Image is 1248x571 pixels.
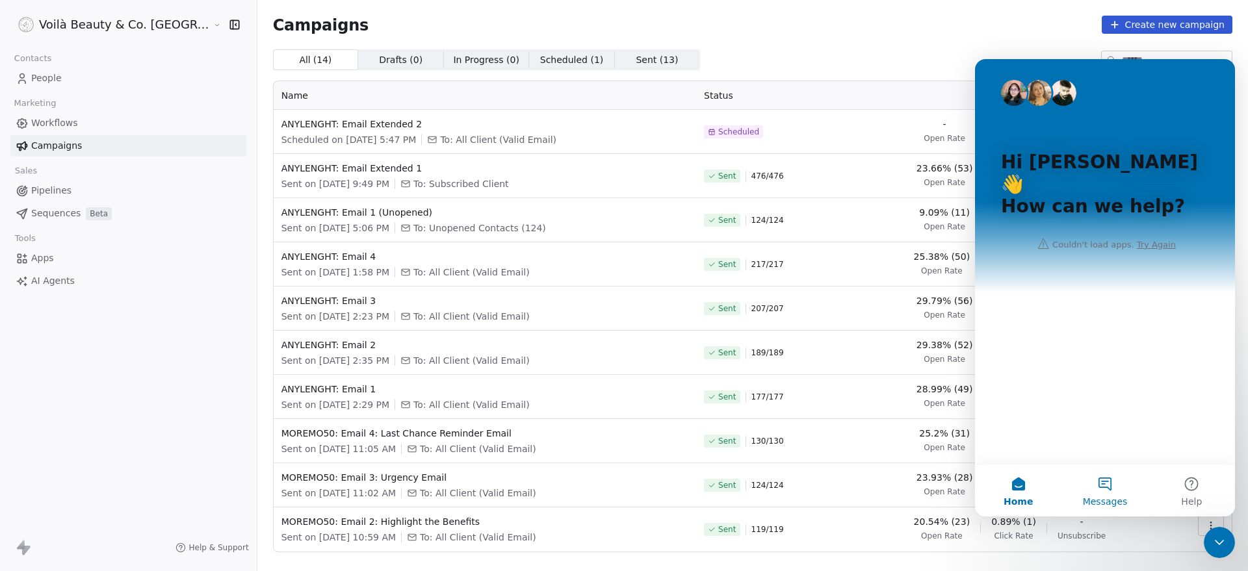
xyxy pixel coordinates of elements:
[281,354,389,367] span: Sent on [DATE] 2:35 PM
[718,436,736,446] span: Sent
[420,487,536,500] span: To: All Client (Valid Email)
[18,17,34,32] img: Voila_Beauty_And_Co_Logo.png
[413,310,530,323] span: To: All Client (Valid Email)
[413,266,530,279] span: To: All Client (Valid Email)
[751,436,784,446] span: 130 / 130
[943,118,946,131] span: -
[440,133,556,146] span: To: All Client (Valid Email)
[281,133,417,146] span: Scheduled on [DATE] 5:47 PM
[281,471,688,484] span: MOREMO50: Email 3: Urgency Email
[751,524,784,535] span: 119 / 119
[696,81,859,110] th: Status
[413,222,546,235] span: To: Unopened Contacts (124)
[1080,515,1084,528] span: -
[8,49,57,68] span: Contacts
[636,53,678,67] span: Sent ( 13 )
[281,222,389,235] span: Sent on [DATE] 5:06 PM
[281,118,688,131] span: ANYLENGHT: Email Extended 2
[281,310,389,323] span: Sent on [DATE] 2:23 PM
[751,348,784,358] span: 189 / 189
[31,207,81,220] span: Sequences
[924,398,965,409] span: Open Rate
[751,480,784,490] span: 124 / 124
[751,171,784,181] span: 476 / 476
[924,222,965,232] span: Open Rate
[281,250,688,263] span: ANYLENGHT: Email 4
[281,162,688,175] span: ANYLENGHT: Email Extended 1
[718,259,736,270] span: Sent
[916,162,973,175] span: 23.66% (53)
[1058,531,1106,541] span: Unsubscribe
[16,14,203,36] button: Voilà Beauty & Co. [GEOGRAPHIC_DATA]
[281,427,688,440] span: MOREMO50: Email 4: Last Chance Reminder Email
[921,531,963,541] span: Open Rate
[10,203,246,224] a: SequencesBeta
[924,310,965,320] span: Open Rate
[281,266,389,279] span: Sent on [DATE] 1:58 PM
[9,229,41,248] span: Tools
[281,177,389,190] span: Sent on [DATE] 9:49 PM
[281,398,389,411] span: Sent on [DATE] 2:29 PM
[718,524,736,535] span: Sent
[420,531,536,544] span: To: All Client (Valid Email)
[10,270,246,292] a: AI Agents
[9,161,43,181] span: Sales
[281,206,688,219] span: ANYLENGHT: Email 1 (Unopened)
[39,16,210,33] span: Voilà Beauty & Co. [GEOGRAPHIC_DATA]
[31,71,62,85] span: People
[1204,527,1235,558] iframe: Intercom live chat
[751,259,784,270] span: 217 / 217
[413,177,509,190] span: To: Subscribed Client
[413,354,530,367] span: To: All Client (Valid Email)
[31,139,82,153] span: Campaigns
[924,177,965,188] span: Open Rate
[924,354,965,364] span: Open Rate
[975,59,1235,516] iframe: Intercom live chat
[916,471,973,484] span: 23.93% (28)
[31,251,54,265] span: Apps
[453,53,519,67] span: In Progress ( 0 )
[281,531,396,544] span: Sent on [DATE] 10:59 AM
[718,392,736,402] span: Sent
[718,215,736,225] span: Sent
[914,515,970,528] span: 20.54% (23)
[924,487,965,497] span: Open Rate
[991,515,1036,528] span: 0.89% (1)
[413,398,530,411] span: To: All Client (Valid Email)
[31,116,78,130] span: Workflows
[10,112,246,134] a: Workflows
[10,135,246,157] a: Campaigns
[281,383,688,396] span: ANYLENGHT: Email 1
[994,531,1033,541] span: Click Rate
[274,81,696,110] th: Name
[31,184,71,197] span: Pipelines
[921,266,963,276] span: Open Rate
[188,542,248,553] span: Help & Support
[10,180,246,201] a: Pipelines
[718,348,736,358] span: Sent
[916,383,973,396] span: 28.99% (49)
[919,427,970,440] span: 25.2% (31)
[86,207,112,220] span: Beta
[281,442,396,455] span: Sent on [DATE] 11:05 AM
[916,294,973,307] span: 29.79% (56)
[281,487,396,500] span: Sent on [DATE] 11:02 AM
[718,127,759,137] span: Scheduled
[175,542,248,553] a: Help & Support
[379,53,422,67] span: Drafts ( 0 )
[924,442,965,453] span: Open Rate
[281,515,688,528] span: MOREMO50: Email 2: Highlight the Benefits
[281,338,688,351] span: ANYLENGHT: Email 2
[859,81,1161,110] th: Analytics
[751,303,784,314] span: 207 / 207
[751,392,784,402] span: 177 / 177
[751,215,784,225] span: 124 / 124
[273,16,369,34] span: Campaigns
[1102,16,1232,34] button: Create new campaign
